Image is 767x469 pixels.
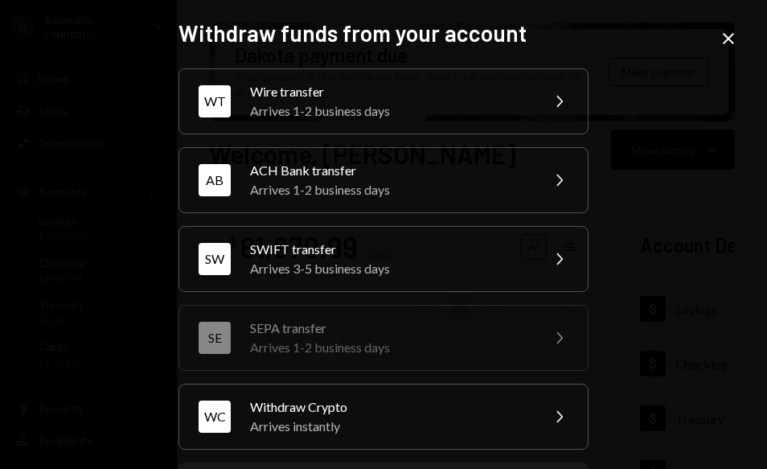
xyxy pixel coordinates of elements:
div: AB [199,164,231,196]
div: Arrives 1-2 business days [250,101,530,121]
button: SWSWIFT transferArrives 3-5 business days [178,226,589,292]
button: ABACH Bank transferArrives 1-2 business days [178,147,589,213]
div: Arrives 3-5 business days [250,259,530,278]
div: WC [199,401,231,433]
div: SE [199,322,231,354]
h2: Withdraw funds from your account [178,18,589,49]
div: Wire transfer [250,82,530,101]
button: SESEPA transferArrives 1-2 business days [178,305,589,371]
button: WTWire transferArrives 1-2 business days [178,68,589,134]
div: Arrives instantly [250,417,530,436]
div: SEPA transfer [250,319,530,338]
button: WCWithdraw CryptoArrives instantly [178,384,589,450]
div: Arrives 1-2 business days [250,338,530,357]
div: Arrives 1-2 business days [250,180,530,200]
div: SWIFT transfer [250,240,530,259]
div: SW [199,243,231,275]
div: WT [199,85,231,117]
div: ACH Bank transfer [250,161,530,180]
div: Withdraw Crypto [250,397,530,417]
